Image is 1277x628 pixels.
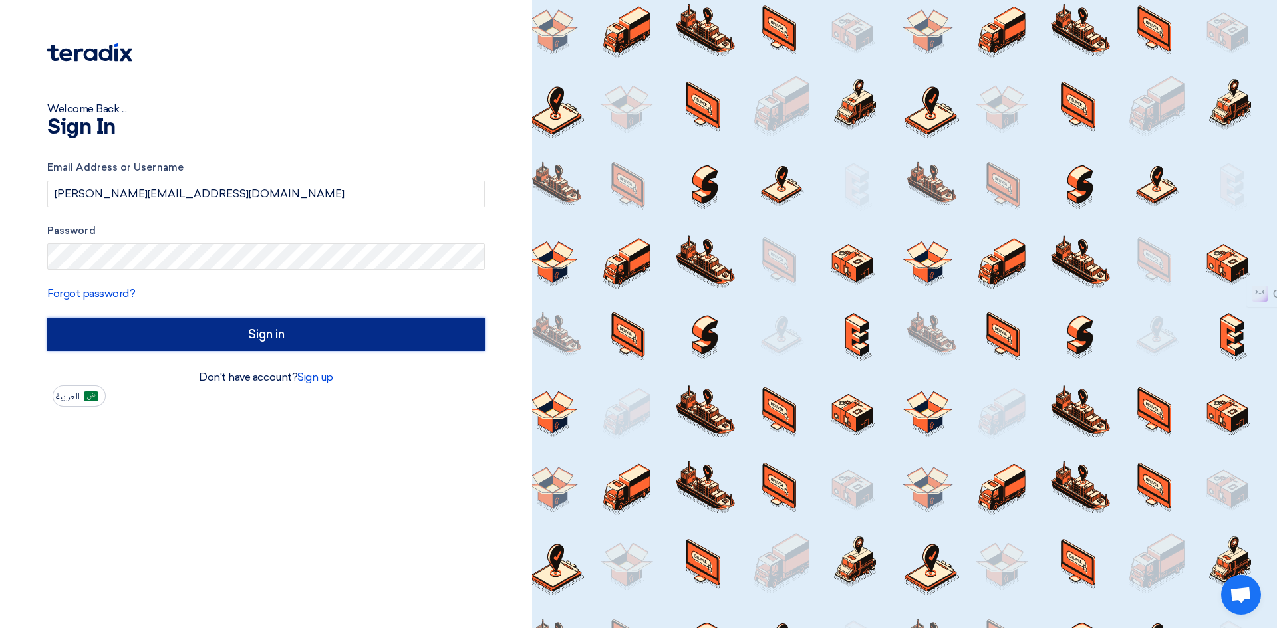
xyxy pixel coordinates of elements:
label: Email Address or Username [47,160,485,175]
a: Sign up [297,371,333,383]
input: Sign in [47,318,485,351]
a: Forgot password? [47,287,135,300]
img: ar-AR.png [84,391,98,401]
div: Don't have account? [47,369,485,385]
a: Open chat [1221,575,1261,615]
h1: Sign In [47,117,485,138]
input: Enter your business email or username [47,181,485,207]
div: Welcome Back ... [47,101,485,117]
img: Teradix logo [47,43,132,62]
label: Password [47,223,485,239]
span: العربية [56,392,80,401]
button: العربية [53,385,106,407]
